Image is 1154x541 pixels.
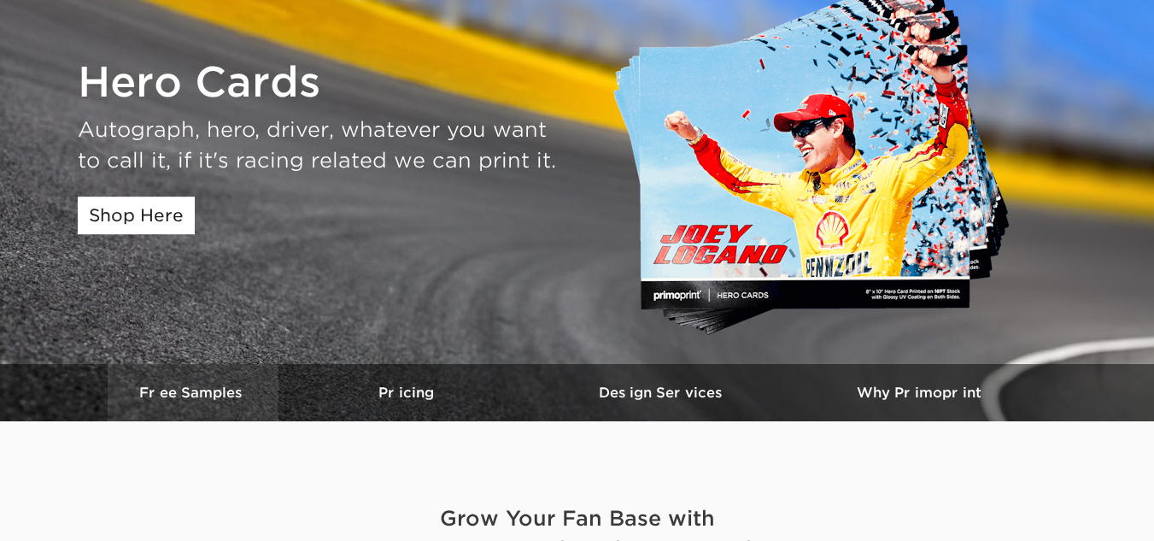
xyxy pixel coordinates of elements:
[78,58,565,108] h1: Hero Cards
[791,385,1047,401] h3: Why Primoprint
[78,197,195,234] a: Shop Here
[278,364,535,421] a: Pricing
[78,115,565,176] div: Autograph, hero, driver, whatever you want to call it, if it's racing related we can print it.
[791,364,1047,421] a: Why Primoprint
[108,364,278,421] a: Free Samples
[108,385,278,401] h3: Free Samples
[535,364,791,421] a: Design Services
[535,385,791,401] h3: Design Services
[278,385,535,401] h3: Pricing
